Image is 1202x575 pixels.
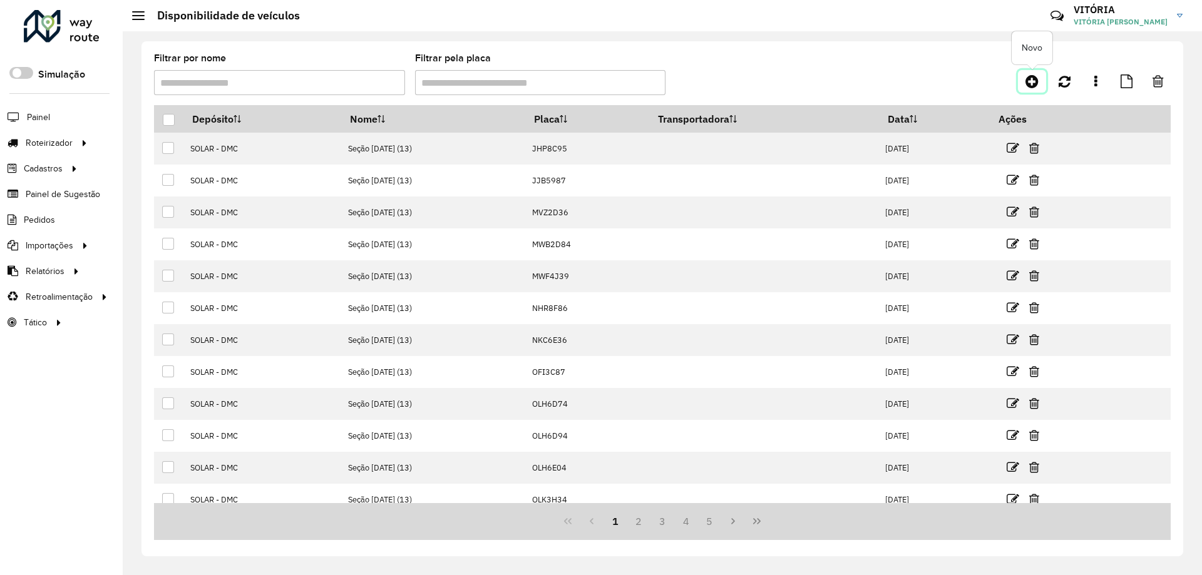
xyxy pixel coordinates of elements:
a: Excluir [1029,459,1039,476]
td: [DATE] [879,484,990,516]
td: [DATE] [879,388,990,420]
a: Excluir [1029,299,1039,316]
td: [DATE] [879,260,990,292]
td: SOLAR - DMC [183,196,341,228]
a: Excluir [1029,203,1039,220]
td: SOLAR - DMC [183,356,341,388]
a: Editar [1007,491,1019,507]
td: Seção [DATE] (13) [341,484,525,516]
td: SOLAR - DMC [183,133,341,165]
button: 4 [674,509,698,533]
a: Excluir [1029,491,1039,507]
td: [DATE] [879,165,990,196]
a: Excluir [1029,171,1039,188]
td: SOLAR - DMC [183,165,341,196]
a: Editar [1007,459,1019,476]
td: Seção [DATE] (13) [341,260,525,292]
td: NHR8F86 [525,292,649,324]
button: Last Page [745,509,769,533]
a: Editar [1007,140,1019,156]
button: 1 [604,509,627,533]
a: Excluir [1029,363,1039,380]
td: [DATE] [879,356,990,388]
span: Painel de Sugestão [26,188,100,201]
label: Simulação [38,67,85,82]
button: 3 [650,509,674,533]
a: Excluir [1029,235,1039,252]
a: Editar [1007,171,1019,188]
td: Seção [DATE] (13) [341,133,525,165]
a: Excluir [1029,331,1039,348]
h3: VITÓRIA [1074,4,1168,16]
a: Excluir [1029,140,1039,156]
button: Next Page [721,509,745,533]
td: OLH6D74 [525,388,649,420]
a: Editar [1007,235,1019,252]
td: Seção [DATE] (13) [341,196,525,228]
button: 2 [627,509,650,533]
a: Editar [1007,203,1019,220]
div: Novo [1012,31,1052,64]
td: OLH6E04 [525,452,649,484]
a: Excluir [1029,395,1039,412]
a: Editar [1007,267,1019,284]
td: SOLAR - DMC [183,484,341,516]
td: SOLAR - DMC [183,228,341,260]
h2: Disponibilidade de veículos [145,9,300,23]
td: JHP8C95 [525,133,649,165]
span: VITÓRIA [PERSON_NAME] [1074,16,1168,28]
a: Editar [1007,395,1019,412]
td: [DATE] [879,228,990,260]
td: MVZ2D36 [525,196,649,228]
td: OFI3C87 [525,356,649,388]
span: Painel [27,111,50,124]
span: Relatórios [26,265,64,278]
th: Ações [990,106,1066,132]
td: SOLAR - DMC [183,324,341,356]
th: Transportadora [649,106,878,133]
td: NKC6E36 [525,324,649,356]
td: [DATE] [879,133,990,165]
a: Excluir [1029,267,1039,284]
td: Seção [DATE] (13) [341,388,525,420]
td: SOLAR - DMC [183,260,341,292]
a: Editar [1007,331,1019,348]
a: Editar [1007,299,1019,316]
td: MWF4J39 [525,260,649,292]
td: [DATE] [879,324,990,356]
td: JJB5987 [525,165,649,196]
th: Placa [525,106,649,133]
td: SOLAR - DMC [183,388,341,420]
a: Editar [1007,363,1019,380]
td: [DATE] [879,420,990,452]
td: MWB2D84 [525,228,649,260]
span: Importações [26,239,73,252]
td: Seção [DATE] (13) [341,452,525,484]
span: Retroalimentação [26,290,93,303]
span: Cadastros [24,162,63,175]
td: SOLAR - DMC [183,420,341,452]
td: Seção [DATE] (13) [341,324,525,356]
a: Editar [1007,427,1019,444]
span: Roteirizador [26,136,73,150]
label: Filtrar por nome [154,51,226,66]
td: OLH6D94 [525,420,649,452]
span: Tático [24,316,47,329]
td: Seção [DATE] (13) [341,165,525,196]
button: 5 [698,509,722,533]
td: SOLAR - DMC [183,292,341,324]
span: Pedidos [24,213,55,226]
td: OLK3H34 [525,484,649,516]
td: [DATE] [879,452,990,484]
td: [DATE] [879,196,990,228]
td: [DATE] [879,292,990,324]
td: SOLAR - DMC [183,452,341,484]
td: Seção [DATE] (13) [341,420,525,452]
td: Seção [DATE] (13) [341,228,525,260]
a: Excluir [1029,427,1039,444]
th: Data [879,106,990,133]
th: Depósito [183,106,341,133]
td: Seção [DATE] (13) [341,292,525,324]
a: Contato Rápido [1044,3,1071,29]
th: Nome [341,106,525,133]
